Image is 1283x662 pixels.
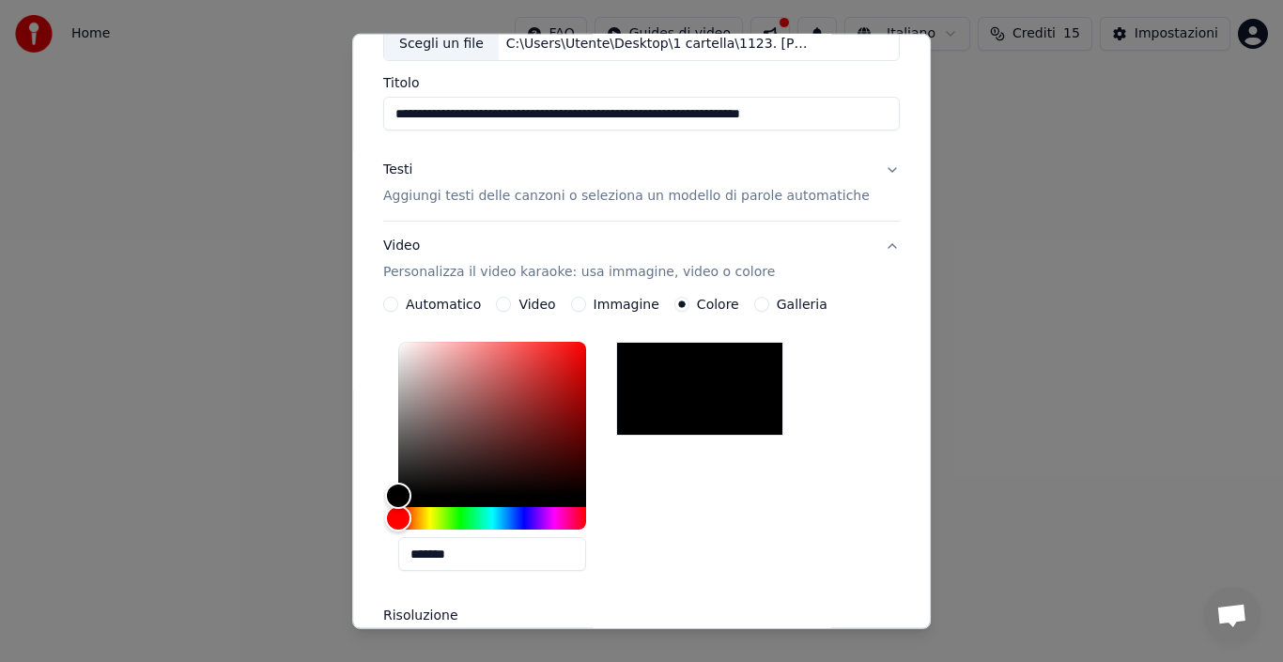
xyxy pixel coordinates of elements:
label: Risoluzione [383,608,571,622]
div: Testi [383,161,412,179]
button: VideoPersonalizza il video karaoke: usa immagine, video o colore [383,222,900,297]
div: Hue [398,507,586,530]
label: Titolo [383,76,900,89]
label: Immagine [594,298,659,311]
div: C:\Users\Utente\Desktop\1 cartella\1123. [PERSON_NAME] - Accetto miracoli (Versione Karaoke Acade... [499,34,818,53]
p: Aggiungi testi delle canzoni o seleziona un modello di parole automatiche [383,187,870,206]
div: Video [383,237,775,282]
label: Video [518,298,555,311]
label: Galleria [777,298,827,311]
div: Color [398,342,586,496]
p: Personalizza il video karaoke: usa immagine, video o colore [383,263,775,282]
button: TestiAggiungi testi delle canzoni o seleziona un modello di parole automatiche [383,146,900,221]
label: Automatico [406,298,481,311]
label: Colore [697,298,739,311]
div: Scegli un file [384,26,499,60]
